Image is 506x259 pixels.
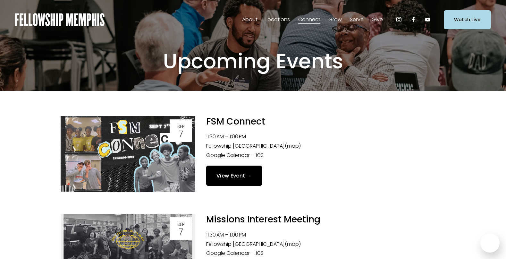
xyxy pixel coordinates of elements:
[372,15,383,24] span: Give
[206,213,320,226] a: Missions Interest Meeting
[444,10,491,29] a: Watch Live
[410,16,417,23] a: Facebook
[266,14,290,25] a: folder dropdown
[372,14,383,25] a: folder dropdown
[350,15,364,24] span: Serve
[230,231,246,238] time: 1:00 PM
[15,13,105,26] img: Fellowship Memphis
[242,15,257,24] span: About
[206,249,250,257] a: Google Calendar
[206,142,445,151] li: Fellowship [GEOGRAPHIC_DATA]
[172,130,190,138] div: 7
[61,116,195,192] img: FSM Connect
[425,16,431,23] a: YouTube
[298,15,320,24] span: Connect
[285,240,301,248] a: (map)
[298,14,320,25] a: folder dropdown
[206,240,445,249] li: Fellowship [GEOGRAPHIC_DATA]
[328,14,342,25] a: folder dropdown
[328,15,342,24] span: Grow
[206,166,262,186] a: View Event →
[285,142,301,150] a: (map)
[206,231,224,238] time: 11:30 AM
[206,115,265,128] a: FSM Connect
[172,228,190,236] div: 7
[242,14,257,25] a: folder dropdown
[266,15,290,24] span: Locations
[206,151,250,159] a: Google Calendar
[172,222,190,227] div: Sep
[172,124,190,129] div: Sep
[230,133,246,140] time: 1:00 PM
[206,133,224,140] time: 11:30 AM
[350,14,364,25] a: folder dropdown
[396,16,402,23] a: Instagram
[256,249,264,257] a: ICS
[256,151,264,159] a: ICS
[109,49,397,74] h1: Upcoming Events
